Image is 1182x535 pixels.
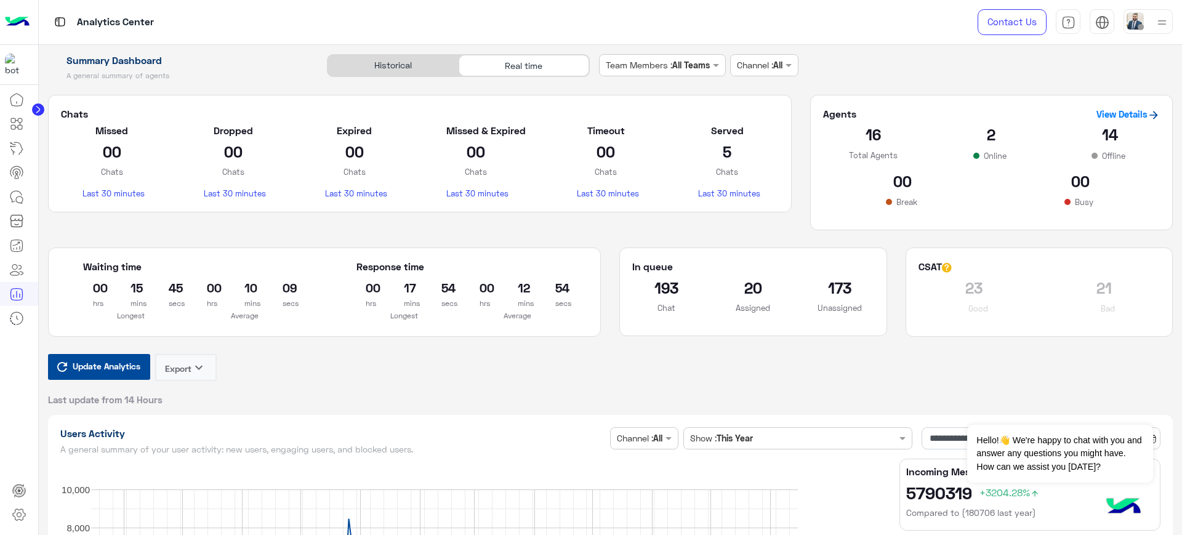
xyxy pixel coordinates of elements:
[191,360,206,375] i: keyboard_arrow_down
[1060,124,1160,144] h2: 14
[1096,108,1160,119] a: View Details
[244,297,245,310] p: mins
[48,71,313,81] h5: A general summary of agents
[441,297,442,310] p: secs
[83,310,179,322] p: Longest
[325,124,384,137] h5: Expired
[61,108,779,120] h5: Chats
[906,507,1154,519] h6: Compared to (180706 last year)
[83,260,292,273] h5: Waiting time
[719,302,787,314] p: Assigned
[719,278,787,297] h2: 20
[77,14,154,31] p: Analytics Center
[1154,15,1170,30] img: profile
[197,310,292,322] p: Average
[978,9,1047,35] a: Contact Us
[356,260,424,273] h5: Response time
[404,297,404,310] p: mins
[62,485,90,495] text: 10,000
[82,166,141,178] p: Chats
[244,278,245,297] h2: 10
[404,278,404,297] h2: 17
[93,278,94,297] h2: 00
[981,150,1009,162] p: Online
[632,302,701,314] p: Chat
[698,166,757,178] p: Chats
[919,278,1030,297] h2: 23
[328,55,458,76] div: Historical
[555,278,556,297] h2: 54
[906,483,1154,502] h2: 5790319
[441,278,442,297] h2: 54
[325,187,384,199] p: Last 30 minutes
[979,486,1040,498] span: +3204.28%
[66,523,90,533] text: 8,000
[52,14,68,30] img: tab
[446,124,505,137] h5: Missed & Expired
[577,166,635,178] p: Chats
[1127,12,1144,30] img: userImage
[48,393,163,406] span: Last update from 14 Hours
[577,142,635,161] h2: 00
[1098,302,1117,315] p: Bad
[1102,486,1145,529] img: hulul-logo.png
[356,310,452,322] p: Longest
[555,297,556,310] p: secs
[5,54,27,76] img: 1403182699927242
[155,354,217,381] button: Exportkeyboard_arrow_down
[823,149,923,161] p: Total Agents
[325,142,384,161] h2: 00
[823,108,856,120] h5: Agents
[577,187,635,199] p: Last 30 minutes
[204,142,262,161] h2: 00
[204,124,262,137] h5: Dropped
[823,171,983,191] h2: 00
[1072,196,1096,208] p: Busy
[906,465,1154,478] h5: Incoming Messages
[5,9,30,35] img: Logo
[1100,150,1128,162] p: Offline
[82,187,141,199] p: Last 30 minutes
[93,297,94,310] p: hrs
[470,310,566,322] p: Average
[459,55,589,76] div: Real time
[577,124,635,137] h5: Timeout
[967,425,1152,483] span: Hello!👋 We're happy to chat with you and answer any questions you might have. How can we assist y...
[632,260,673,273] h5: In queue
[966,302,991,315] p: Good
[82,124,141,137] h5: Missed
[919,260,952,273] h5: CSAT
[698,124,757,137] h5: Served
[60,444,606,454] h5: A general summary of your user activity: new users, engaging users, and blocked users.
[325,166,384,178] p: Chats
[806,302,874,314] p: Unassigned
[446,166,505,178] p: Chats
[204,187,262,199] p: Last 30 minutes
[446,187,505,199] p: Last 30 minutes
[70,358,143,374] span: Update Analytics
[941,124,1041,144] h2: 2
[1000,171,1160,191] h2: 00
[1095,15,1109,30] img: tab
[1048,278,1160,297] h2: 21
[82,142,141,161] h2: 00
[823,124,923,144] h2: 16
[204,166,262,178] p: Chats
[60,427,606,440] h1: Users Activity
[894,196,920,208] p: Break
[698,142,757,161] h2: 5
[48,354,150,380] button: Update Analytics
